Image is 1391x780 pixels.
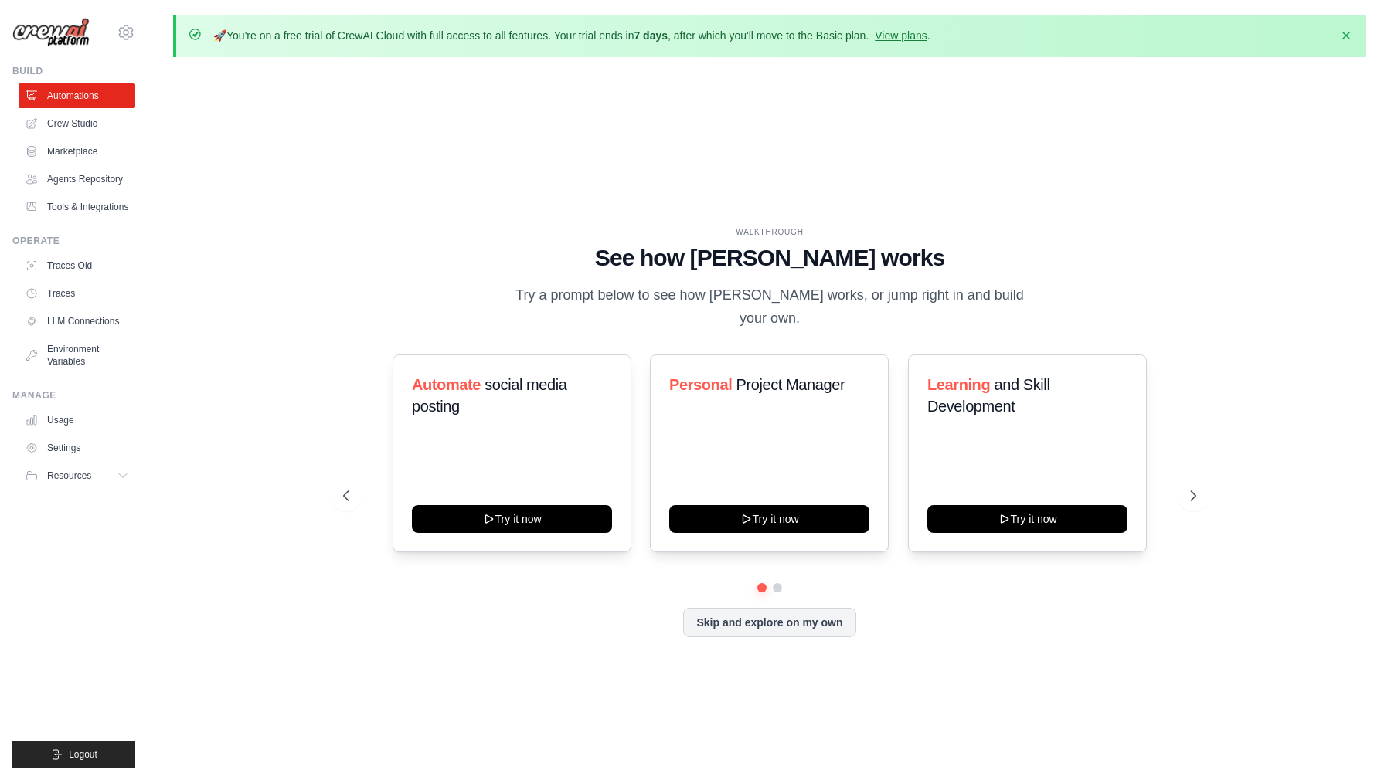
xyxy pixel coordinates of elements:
[634,29,668,42] strong: 7 days
[12,18,90,48] img: Logo
[412,376,481,393] span: Automate
[12,741,135,768] button: Logout
[927,376,1049,415] span: and Skill Development
[213,29,226,42] strong: 🚀
[69,748,97,761] span: Logout
[412,505,612,533] button: Try it now
[669,505,869,533] button: Try it now
[19,337,135,374] a: Environment Variables
[12,389,135,402] div: Manage
[19,436,135,460] a: Settings
[19,408,135,432] a: Usage
[927,505,1127,533] button: Try it now
[19,309,135,334] a: LLM Connections
[213,28,930,43] p: You're on a free trial of CrewAI Cloud with full access to all features. Your trial ends in , aft...
[343,244,1196,272] h1: See how [PERSON_NAME] works
[412,376,567,415] span: social media posting
[19,463,135,488] button: Resources
[19,167,135,192] a: Agents Repository
[12,65,135,77] div: Build
[19,253,135,278] a: Traces Old
[683,608,855,637] button: Skip and explore on my own
[669,376,732,393] span: Personal
[736,376,845,393] span: Project Manager
[343,226,1196,238] div: WALKTHROUGH
[19,111,135,136] a: Crew Studio
[510,284,1029,330] p: Try a prompt below to see how [PERSON_NAME] works, or jump right in and build your own.
[19,83,135,108] a: Automations
[19,281,135,306] a: Traces
[927,376,990,393] span: Learning
[19,195,135,219] a: Tools & Integrations
[47,470,91,482] span: Resources
[875,29,927,42] a: View plans
[19,139,135,164] a: Marketplace
[12,235,135,247] div: Operate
